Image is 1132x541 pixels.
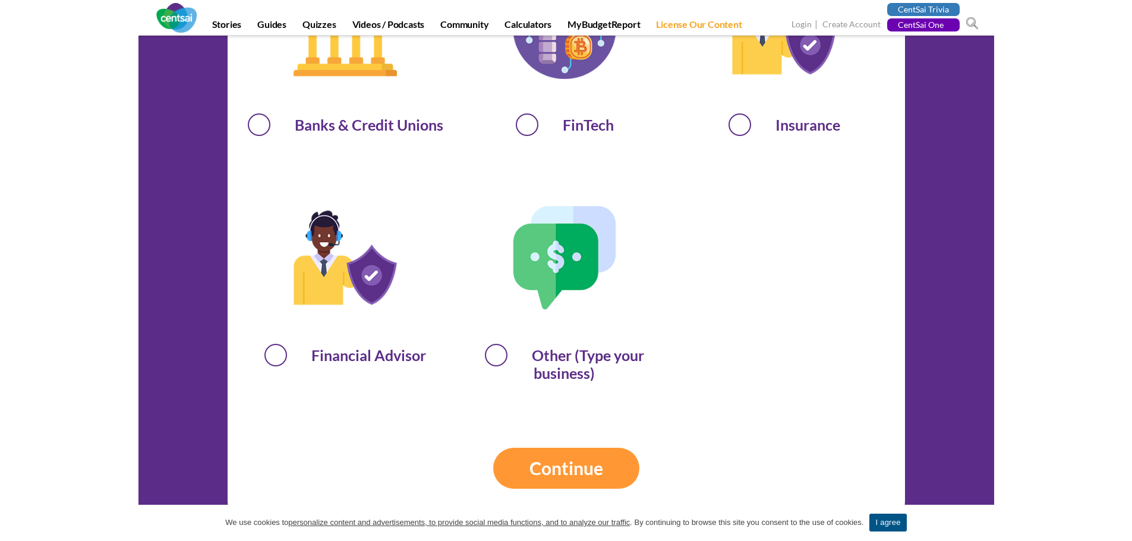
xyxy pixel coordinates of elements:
a: Create Account [822,19,881,31]
a: Quizzes [295,18,343,35]
span: Financial Advisor [243,343,447,364]
a: CentSai Trivia [887,3,960,16]
a: CentSai One [887,18,960,31]
span: We use cookies to . By continuing to browse this site you consent to the use of cookies. [225,517,863,529]
a: Videos / Podcasts [345,18,432,35]
a: I agree [869,514,906,531]
a: I agree [1111,517,1123,529]
a: License Our Content [649,18,749,35]
img: CentSai [156,3,197,33]
input: Continue [493,448,639,489]
a: Community [433,18,496,35]
span: FinTech [462,112,667,134]
span: Insurance [682,112,886,134]
u: personalize content and advertisements, to provide social media functions, and to analyze our tra... [288,518,630,527]
a: Guides [250,18,294,35]
span: Other (Type your business) [462,343,667,382]
a: Calculators [497,18,559,35]
a: Login [792,19,812,31]
span: | [813,18,821,31]
a: Stories [205,18,249,35]
a: MyBudgetReport [560,18,647,35]
span: Banks & Credit Unions [243,112,447,134]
